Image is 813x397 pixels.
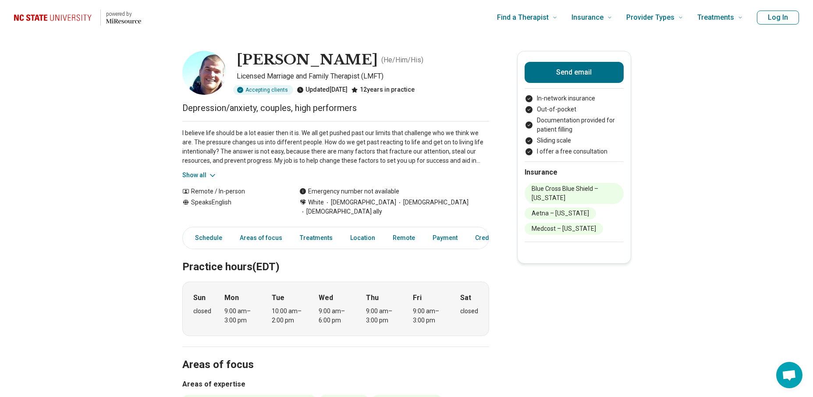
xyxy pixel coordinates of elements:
strong: Mon [224,293,239,303]
strong: Fri [413,293,422,303]
span: [DEMOGRAPHIC_DATA] [396,198,469,207]
a: Treatments [295,229,338,247]
span: [DEMOGRAPHIC_DATA] [324,198,396,207]
strong: Tue [272,293,284,303]
div: 10:00 am – 2:00 pm [272,307,305,325]
a: Payment [427,229,463,247]
h3: Areas of expertise [182,379,489,390]
div: Speaks English [182,198,282,216]
div: 9:00 am – 3:00 pm [413,307,447,325]
a: Remote [387,229,420,247]
ul: Payment options [525,94,624,156]
a: Schedule [185,229,227,247]
img: Mark Bertelsen, Licensed Marriage and Family Therapist (LMFT) [182,51,226,95]
div: Open chat [776,362,802,388]
a: Home page [14,4,141,32]
h2: Practice hours (EDT) [182,239,489,275]
div: Remote / In-person [182,187,282,196]
div: 9:00 am – 3:00 pm [224,307,258,325]
li: Medcost – [US_STATE] [525,223,603,235]
li: Out-of-pocket [525,105,624,114]
button: Log In [757,11,799,25]
h1: [PERSON_NAME] [237,51,378,69]
a: Areas of focus [234,229,288,247]
p: Licensed Marriage and Family Therapist (LMFT) [237,71,489,82]
strong: Wed [319,293,333,303]
div: Accepting clients [233,85,293,95]
div: Updated [DATE] [297,85,348,95]
span: White [308,198,324,207]
div: Emergency number not available [299,187,399,196]
li: Sliding scale [525,136,624,145]
div: closed [460,307,478,316]
p: I believe life should be a lot easier then it is. We all get pushed past our limits that challeng... [182,129,489,165]
p: ( He/Him/His ) [381,55,423,65]
div: 12 years in practice [351,85,415,95]
div: 9:00 am – 3:00 pm [366,307,400,325]
li: In-network insurance [525,94,624,103]
button: Send email [525,62,624,83]
p: powered by [106,11,141,18]
li: Blue Cross Blue Shield – [US_STATE] [525,183,624,204]
span: Treatments [697,11,734,24]
button: Show all [182,171,217,180]
a: Location [345,229,380,247]
li: Aetna – [US_STATE] [525,207,596,219]
h2: Insurance [525,167,624,178]
span: Provider Types [626,11,675,24]
h2: Areas of focus [182,336,489,372]
a: Credentials [470,229,514,247]
li: Documentation provided for patient filling [525,116,624,134]
span: Find a Therapist [497,11,549,24]
p: Depression/anxiety, couples, high performers [182,102,489,114]
span: [DEMOGRAPHIC_DATA] ally [299,207,382,216]
div: When does the program meet? [182,282,489,336]
strong: Thu [366,293,379,303]
li: I offer a free consultation [525,147,624,156]
strong: Sun [193,293,206,303]
div: closed [193,307,211,316]
div: 9:00 am – 6:00 pm [319,307,352,325]
strong: Sat [460,293,471,303]
span: Insurance [572,11,604,24]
